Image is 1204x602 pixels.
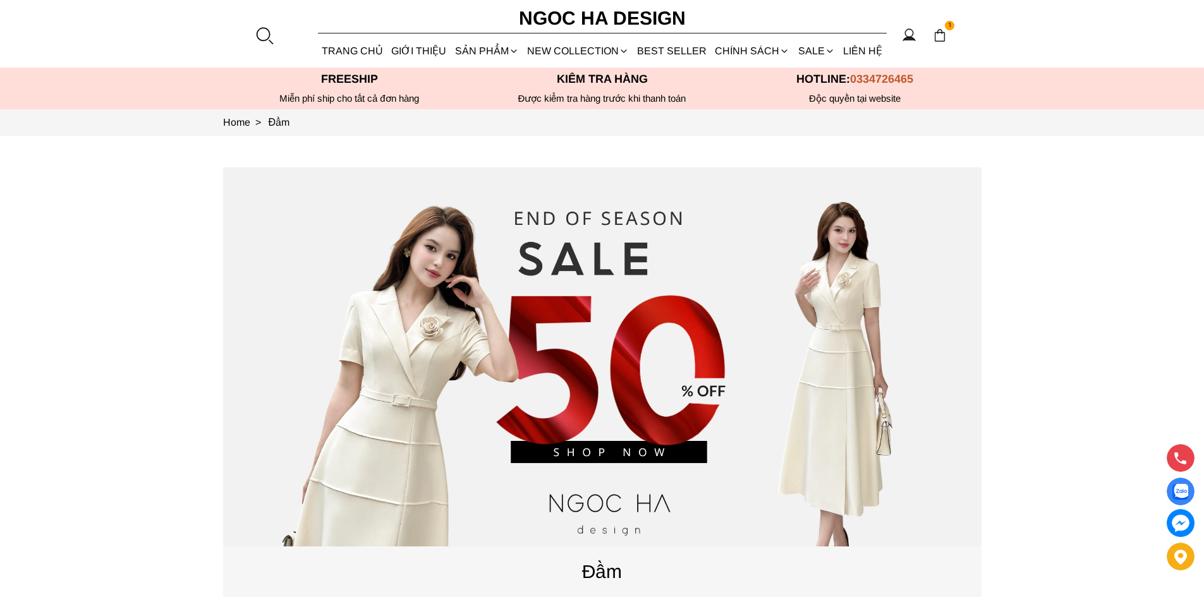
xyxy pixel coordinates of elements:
[476,93,729,104] p: Được kiểm tra hàng trước khi thanh toán
[223,73,476,86] p: Freeship
[451,34,523,68] div: SẢN PHẨM
[508,3,697,33] a: Ngoc Ha Design
[1172,484,1188,500] img: Display image
[794,34,839,68] a: SALE
[945,21,955,31] span: 1
[557,73,648,85] font: Kiểm tra hàng
[729,73,982,86] p: Hotline:
[318,34,387,68] a: TRANG CHỦ
[729,93,982,104] h6: Độc quyền tại website
[250,117,266,128] span: >
[223,557,982,586] p: Đầm
[933,28,947,42] img: img-CART-ICON-ksit0nf1
[850,73,913,85] span: 0334726465
[633,34,711,68] a: BEST SELLER
[1167,478,1195,505] a: Display image
[839,34,886,68] a: LIÊN HỆ
[223,117,269,128] a: Link to Home
[711,34,794,68] div: Chính sách
[269,117,290,128] a: Link to Đầm
[387,34,451,68] a: GIỚI THIỆU
[1167,509,1195,537] a: messenger
[523,34,633,68] a: NEW COLLECTION
[223,93,476,104] div: Miễn phí ship cho tất cả đơn hàng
